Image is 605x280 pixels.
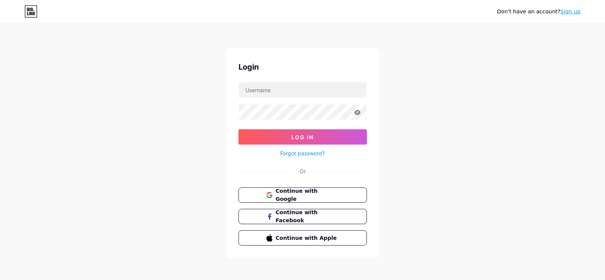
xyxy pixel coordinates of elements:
[276,208,339,225] span: Continue with Facebook
[291,134,314,140] span: Log In
[300,167,306,175] div: Or
[238,209,367,224] button: Continue with Facebook
[238,129,367,145] button: Log In
[276,234,339,242] span: Continue with Apple
[238,61,367,73] div: Login
[276,187,339,203] span: Continue with Google
[238,187,367,203] button: Continue with Google
[238,230,367,246] button: Continue with Apple
[497,8,581,16] div: Don't have an account?
[560,8,581,15] a: Sign up
[280,149,325,157] a: Forgot password?
[239,82,367,98] input: Username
